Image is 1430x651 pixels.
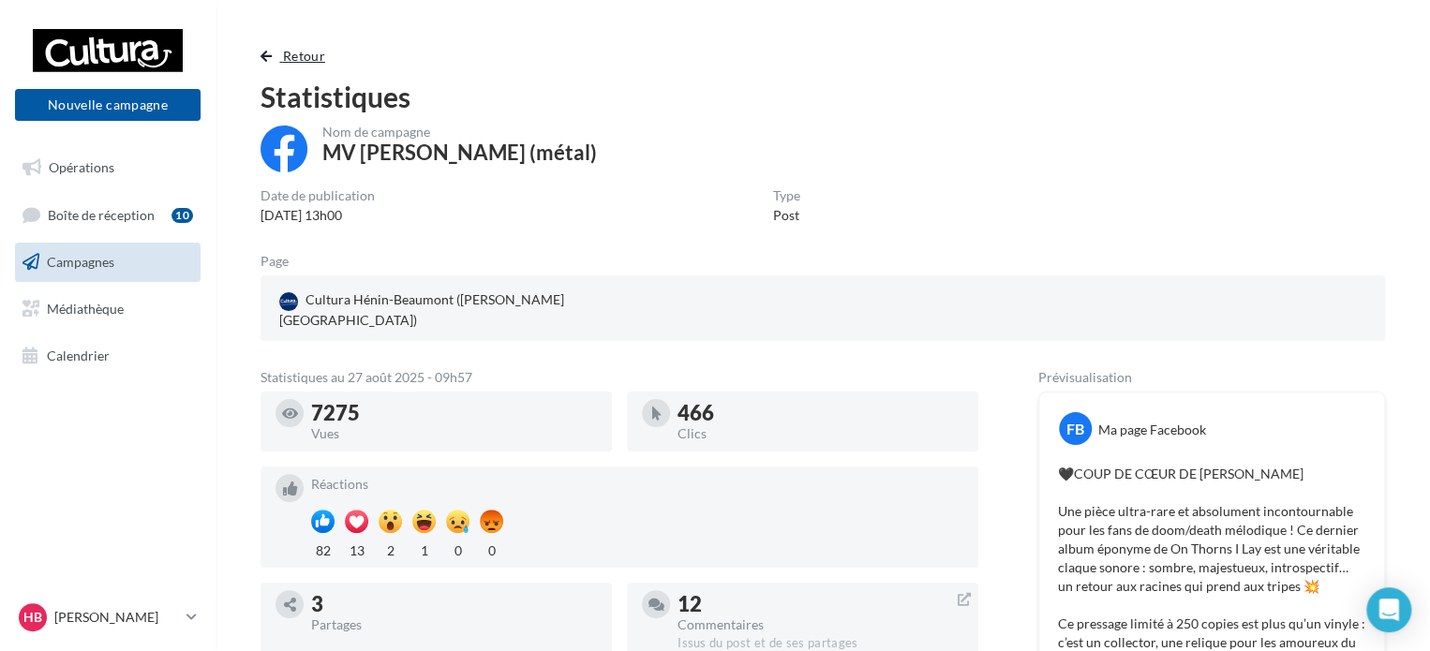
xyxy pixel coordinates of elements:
div: 10 [171,208,193,223]
div: Page [261,255,304,268]
div: 82 [311,538,335,560]
a: HB [PERSON_NAME] [15,599,201,635]
div: 1 [412,538,436,560]
a: Calendrier [11,336,204,376]
span: HB [23,608,42,627]
p: [PERSON_NAME] [54,608,179,627]
span: Calendrier [47,347,110,362]
div: Statistiques [261,82,1385,111]
button: Nouvelle campagne [15,89,201,121]
div: Prévisualisation [1038,371,1385,384]
div: 13 [345,538,368,560]
span: Campagnes [47,254,114,270]
div: Type [773,189,800,202]
div: Commentaires [678,618,963,631]
div: Vues [311,427,597,440]
div: Statistiques au 27 août 2025 - 09h57 [261,371,978,384]
div: Post [773,206,800,225]
div: Date de publication [261,189,375,202]
a: Cultura Hénin-Beaumont ([PERSON_NAME][GEOGRAPHIC_DATA]) [276,287,640,333]
div: MV [PERSON_NAME] (métal) [322,142,597,163]
span: Médiathèque [47,301,124,317]
span: Retour [283,48,325,64]
div: Nom de campagne [322,126,597,139]
div: Open Intercom Messenger [1366,587,1411,632]
a: Opérations [11,148,204,187]
div: 7275 [311,403,597,423]
div: [DATE] 13h00 [261,206,375,225]
div: Clics [678,427,963,440]
div: 3 [311,594,597,614]
div: 0 [446,538,469,560]
div: 2 [379,538,402,560]
a: Campagnes [11,243,204,282]
div: 466 [678,403,963,423]
div: FB [1059,412,1092,445]
button: Retour [261,45,333,67]
span: Opérations [49,159,114,175]
a: Médiathèque [11,289,204,329]
div: 12 [678,594,963,614]
span: Boîte de réception [48,206,155,222]
div: Partages [311,618,597,631]
div: 0 [480,538,503,560]
a: Boîte de réception10 [11,195,204,235]
div: Réactions [311,478,963,491]
div: Ma page Facebook [1098,421,1206,439]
